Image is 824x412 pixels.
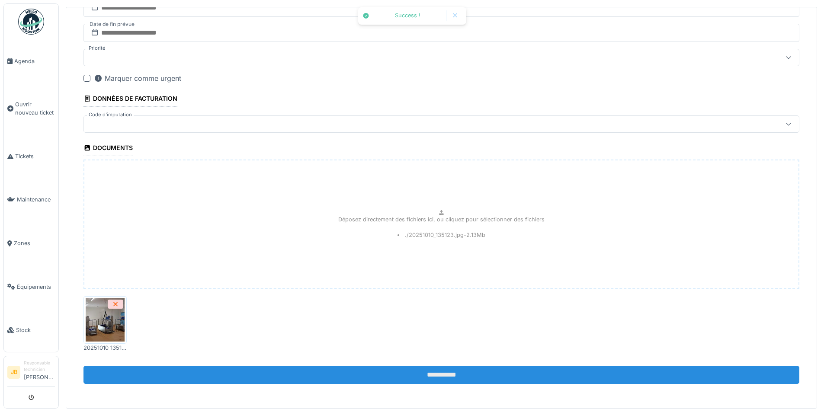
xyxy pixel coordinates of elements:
[4,308,58,352] a: Stock
[338,215,545,224] p: Déposez directement des fichiers ici, ou cliquez pour sélectionner des fichiers
[4,178,58,222] a: Maintenance
[24,360,55,373] div: Responsable technicien
[83,141,133,156] div: Documents
[87,45,107,52] label: Priorité
[7,366,20,379] li: JB
[4,265,58,309] a: Équipements
[398,231,486,239] li: ./20251010_135123.jpg - 2.13 Mb
[24,360,55,385] li: [PERSON_NAME]
[4,134,58,178] a: Tickets
[18,9,44,35] img: Badge_color-CXgf-gQk.svg
[86,298,125,342] img: ye596oghgwwzhcihhwudfuuhaw4h
[17,283,55,291] span: Équipements
[87,111,134,118] label: Code d'imputation
[374,12,442,19] div: Success !
[15,152,55,160] span: Tickets
[83,344,127,352] div: 20251010_135123.jpg
[7,360,55,387] a: JB Responsable technicien[PERSON_NAME]
[15,100,55,117] span: Ouvrir nouveau ticket
[14,239,55,247] span: Zones
[14,57,55,65] span: Agenda
[17,195,55,204] span: Maintenance
[4,39,58,83] a: Agenda
[4,83,58,135] a: Ouvrir nouveau ticket
[83,92,177,107] div: Données de facturation
[4,221,58,265] a: Zones
[16,326,55,334] span: Stock
[94,73,181,83] div: Marquer comme urgent
[89,19,135,29] label: Date de fin prévue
